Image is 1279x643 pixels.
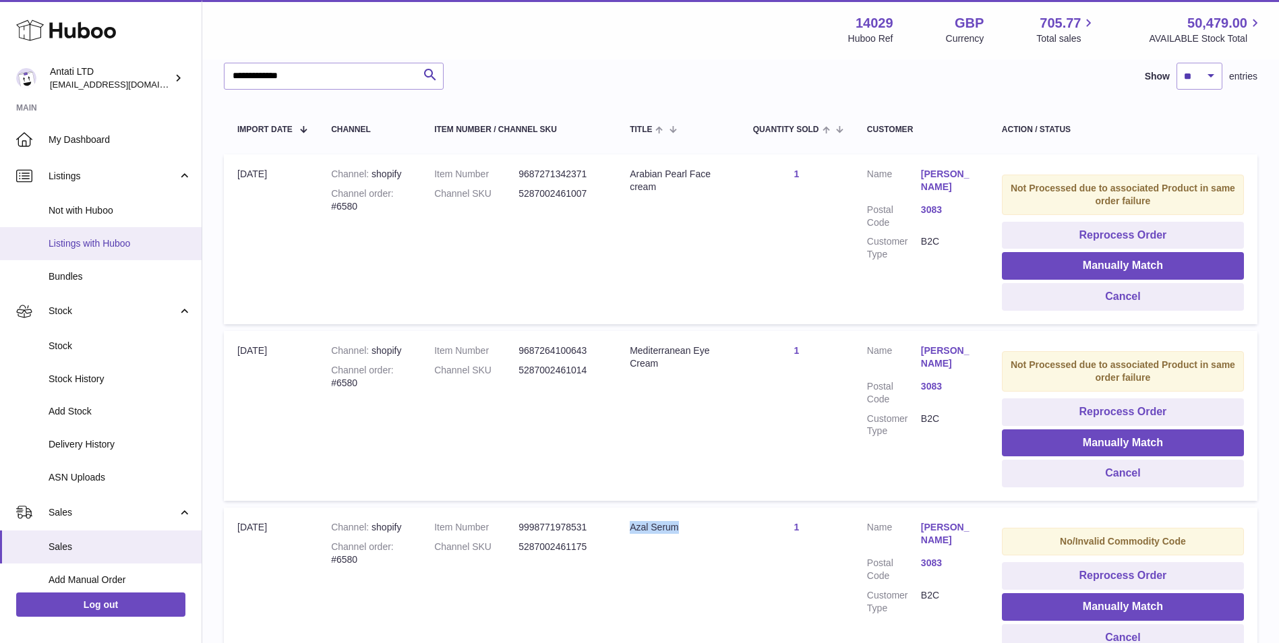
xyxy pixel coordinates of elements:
[867,557,921,582] dt: Postal Code
[434,125,603,134] div: Item Number / Channel SKU
[1011,183,1235,206] strong: Not Processed due to associated Product in same order failure
[794,522,799,532] a: 1
[867,235,921,261] dt: Customer Type
[1149,14,1263,45] a: 50,479.00 AVAILABLE Stock Total
[630,125,652,134] span: Title
[921,557,975,570] a: 3083
[867,344,921,373] dt: Name
[1040,14,1081,32] span: 705.77
[848,32,893,45] div: Huboo Ref
[921,380,975,393] a: 3083
[867,380,921,406] dt: Postal Code
[921,412,975,438] dd: B2C
[921,235,975,261] dd: B2C
[630,344,726,370] div: Mediterranean Eye Cream
[518,187,603,200] dd: 5287002461007
[1002,283,1244,311] button: Cancel
[434,187,518,200] dt: Channel SKU
[921,521,975,547] a: [PERSON_NAME]
[49,340,191,353] span: Stock
[1036,32,1096,45] span: Total sales
[50,79,198,90] span: [EMAIL_ADDRESS][DOMAIN_NAME]
[1002,222,1244,249] button: Reprocess Order
[867,125,975,134] div: Customer
[518,344,603,357] dd: 9687264100643
[753,125,819,134] span: Quantity Sold
[224,154,318,324] td: [DATE]
[867,521,921,550] dt: Name
[1002,593,1244,621] button: Manually Match
[434,541,518,553] dt: Channel SKU
[50,65,171,91] div: Antati LTD
[49,574,191,586] span: Add Manual Order
[921,168,975,193] a: [PERSON_NAME]
[237,125,293,134] span: Import date
[794,345,799,356] a: 1
[630,168,726,193] div: Arabian Pearl Face cream
[921,589,975,615] dd: B2C
[867,204,921,229] dt: Postal Code
[49,305,177,317] span: Stock
[1187,14,1247,32] span: 50,479.00
[867,412,921,438] dt: Customer Type
[331,344,407,357] div: shopify
[1060,536,1186,547] strong: No/Invalid Commodity Code
[921,204,975,216] a: 3083
[49,237,191,250] span: Listings with Huboo
[1002,125,1244,134] div: Action / Status
[434,168,518,181] dt: Item Number
[1002,562,1244,590] button: Reprocess Order
[331,345,371,356] strong: Channel
[1002,252,1244,280] button: Manually Match
[434,344,518,357] dt: Item Number
[331,365,394,375] strong: Channel order
[49,405,191,418] span: Add Stock
[1229,70,1257,83] span: entries
[921,344,975,370] a: [PERSON_NAME]
[518,521,603,534] dd: 9998771978531
[49,133,191,146] span: My Dashboard
[1011,359,1235,383] strong: Not Processed due to associated Product in same order failure
[331,522,371,532] strong: Channel
[1002,460,1244,487] button: Cancel
[1002,398,1244,426] button: Reprocess Order
[518,168,603,181] dd: 9687271342371
[1145,70,1170,83] label: Show
[1149,32,1263,45] span: AVAILABLE Stock Total
[1002,429,1244,457] button: Manually Match
[331,187,407,213] div: #6580
[434,364,518,377] dt: Channel SKU
[224,331,318,501] td: [DATE]
[331,188,394,199] strong: Channel order
[518,541,603,553] dd: 5287002461175
[630,521,726,534] div: Azal Serum
[331,125,407,134] div: Channel
[946,32,984,45] div: Currency
[49,373,191,386] span: Stock History
[518,364,603,377] dd: 5287002461014
[794,169,799,179] a: 1
[49,438,191,451] span: Delivery History
[49,506,177,519] span: Sales
[331,541,394,552] strong: Channel order
[331,521,407,534] div: shopify
[867,168,921,197] dt: Name
[331,168,407,181] div: shopify
[49,471,191,484] span: ASN Uploads
[16,68,36,88] img: internalAdmin-14029@internal.huboo.com
[1036,14,1096,45] a: 705.77 Total sales
[856,14,893,32] strong: 14029
[331,541,407,566] div: #6580
[16,592,185,617] a: Log out
[331,169,371,179] strong: Channel
[955,14,984,32] strong: GBP
[49,270,191,283] span: Bundles
[434,521,518,534] dt: Item Number
[331,364,407,390] div: #6580
[49,541,191,553] span: Sales
[867,589,921,615] dt: Customer Type
[49,204,191,217] span: Not with Huboo
[49,170,177,183] span: Listings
